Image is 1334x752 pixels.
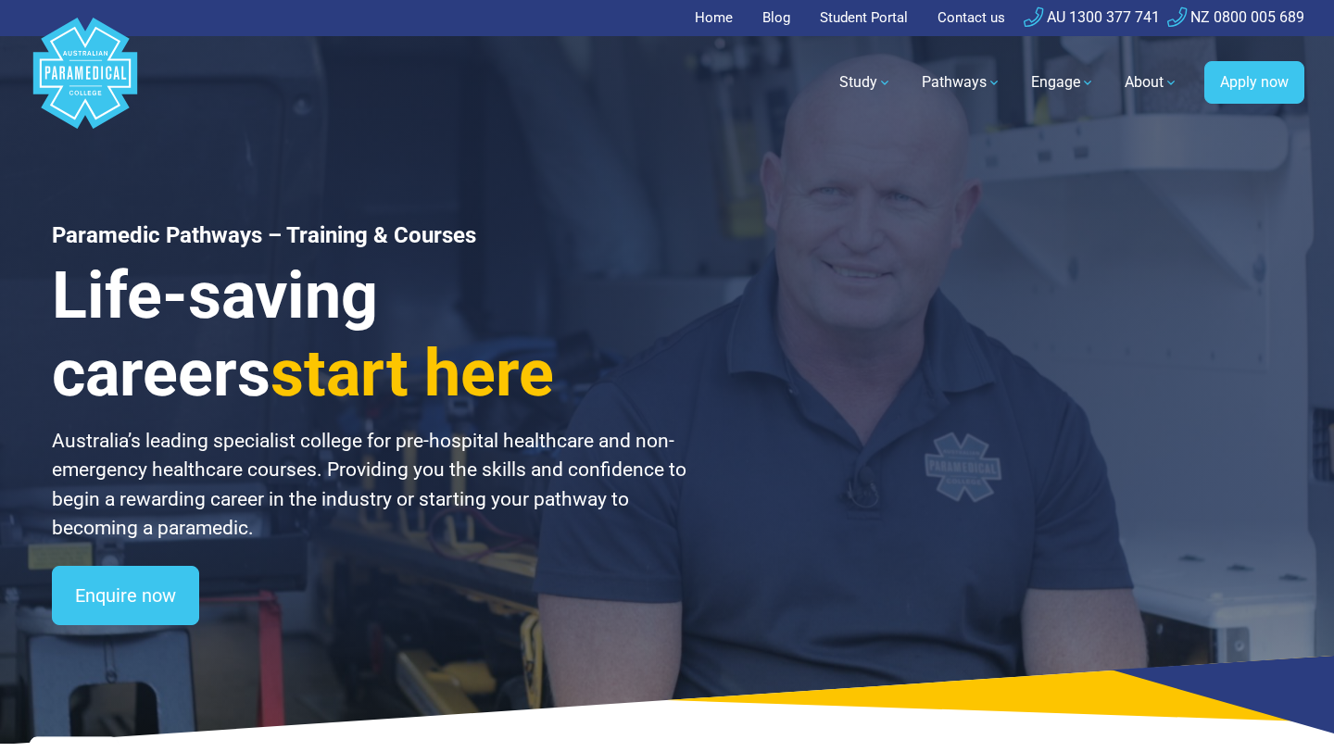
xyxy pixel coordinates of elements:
a: Apply now [1204,61,1304,104]
a: Engage [1020,56,1106,108]
a: Australian Paramedical College [30,36,141,130]
p: Australia’s leading specialist college for pre-hospital healthcare and non-emergency healthcare c... [52,427,689,544]
a: About [1114,56,1189,108]
a: AU 1300 377 741 [1024,8,1160,26]
a: Pathways [911,56,1013,108]
a: Study [828,56,903,108]
h3: Life-saving careers [52,257,689,412]
a: Enquire now [52,566,199,625]
h1: Paramedic Pathways – Training & Courses [52,222,689,249]
a: NZ 0800 005 689 [1167,8,1304,26]
span: start here [271,335,554,411]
